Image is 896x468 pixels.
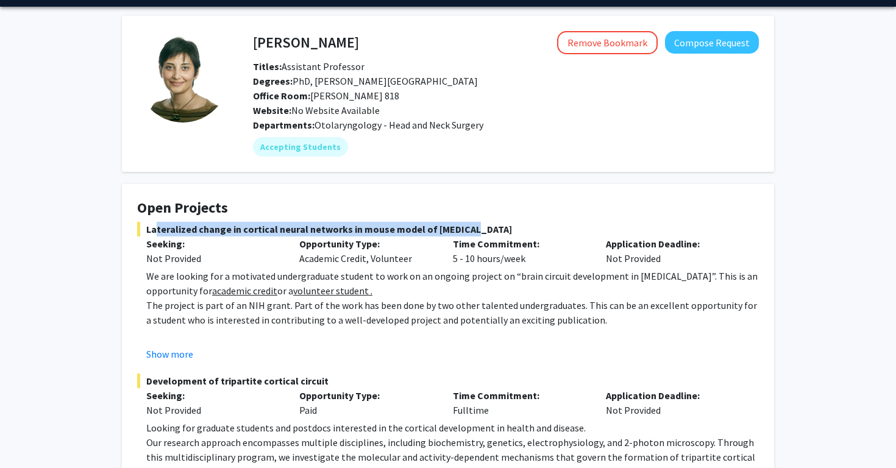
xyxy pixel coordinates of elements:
[137,374,759,388] span: Development of tripartite cortical circuit
[557,31,658,54] button: Remove Bookmark
[146,347,193,361] button: Show more
[315,119,483,131] span: Otolaryngology - Head and Neck Surgery
[293,285,372,297] u: volunteer student .
[253,31,359,54] h4: [PERSON_NAME]
[299,236,434,251] p: Opportunity Type:
[212,285,277,297] u: academic credit
[606,236,741,251] p: Application Deadline:
[597,236,750,266] div: Not Provided
[146,298,759,327] p: The project is part of an NIH grant. Part of the work has been done by two other talented undergr...
[253,90,399,102] span: [PERSON_NAME] 818
[146,251,281,266] div: Not Provided
[253,104,380,116] span: No Website Available
[606,388,741,403] p: Application Deadline:
[665,31,759,54] button: Compose Request to Tara Deemyad
[299,388,434,403] p: Opportunity Type:
[253,60,282,73] b: Titles:
[253,75,478,87] span: PhD, [PERSON_NAME][GEOGRAPHIC_DATA]
[444,236,597,266] div: 5 - 10 hours/week
[253,104,291,116] b: Website:
[137,222,759,236] span: Lateralized change in cortical neural networks in mouse model of [MEDICAL_DATA]
[146,403,281,417] div: Not Provided
[253,90,310,102] b: Office Room:
[146,269,759,298] p: We are looking for a motivated undergraduate student to work on an ongoing project on “brain circ...
[146,388,281,403] p: Seeking:
[453,388,588,403] p: Time Commitment:
[253,119,315,131] b: Departments:
[290,236,443,266] div: Academic Credit, Volunteer
[597,388,750,417] div: Not Provided
[444,388,597,417] div: Fulltime
[146,236,281,251] p: Seeking:
[137,199,759,217] h4: Open Projects
[253,60,364,73] span: Assistant Professor
[253,137,348,157] mat-chip: Accepting Students
[9,413,52,459] iframe: Chat
[290,388,443,417] div: Paid
[137,31,229,122] img: Profile Picture
[453,236,588,251] p: Time Commitment:
[146,420,759,435] p: Looking for graduate students and postdocs interested in the cortical development in health and d...
[253,75,293,87] b: Degrees:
